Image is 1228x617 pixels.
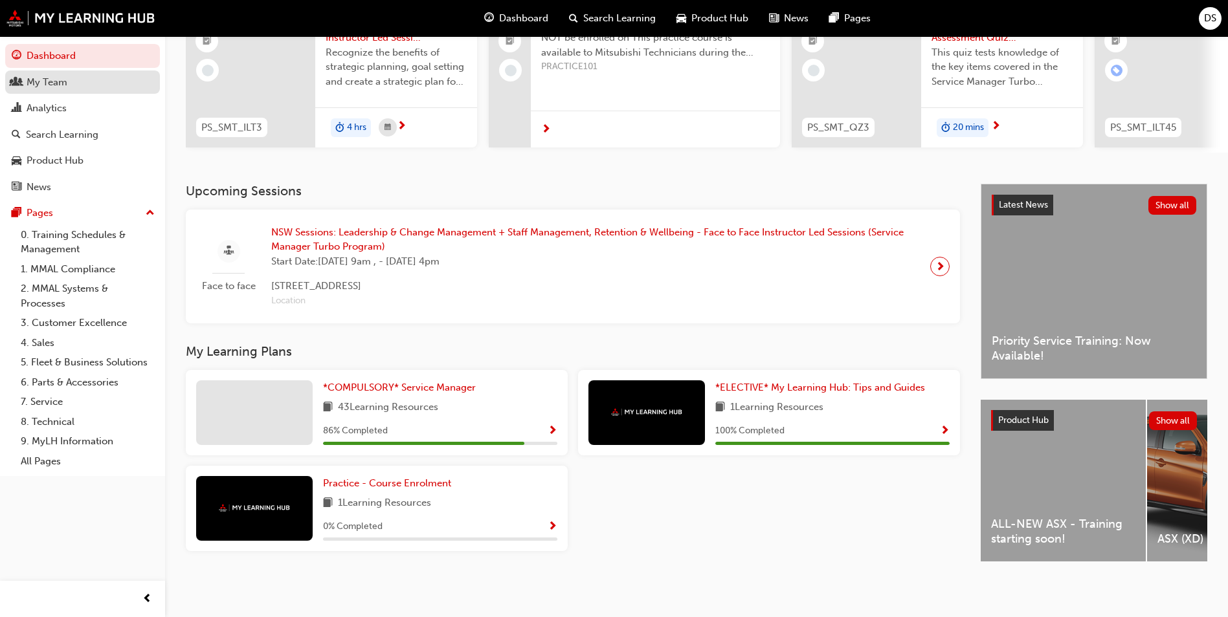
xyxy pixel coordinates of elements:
button: Show all [1148,196,1197,215]
span: Product Hub [691,11,748,26]
a: Face to faceNSW Sessions: Leadership & Change Management + Staff Management, Retention & Wellbein... [196,220,950,314]
img: mmal [611,408,682,417]
button: Show Progress [940,423,950,439]
span: up-icon [146,205,155,222]
a: ALL-NEW ASX - Training starting soon! [981,400,1146,561]
span: Show Progress [940,426,950,437]
a: Latest NewsShow allPriority Service Training: Now Available! [981,184,1207,379]
a: 8. Technical [16,412,160,432]
img: mmal [6,10,155,27]
div: News [27,180,51,195]
span: PS_SMT_QZ3 [807,120,869,135]
span: search-icon [569,10,578,27]
button: DS [1199,7,1222,30]
a: 3. Customer Excellence [16,313,160,333]
span: next-icon [397,121,407,133]
span: guage-icon [484,10,494,27]
span: This quiz tests knowledge of the key items covered in the Service Manager Turbo Strategic Managem... [932,45,1073,89]
span: next-icon [935,257,945,276]
span: news-icon [12,182,21,193]
a: Search Learning [5,123,160,147]
span: learningRecordVerb_ENROLL-icon [1111,65,1122,76]
span: [STREET_ADDRESS] [271,279,920,294]
span: prev-icon [142,591,152,607]
span: book-icon [715,400,725,416]
span: car-icon [12,155,21,167]
span: 1 Learning Resources [338,495,431,512]
a: 5. Fleet & Business Solutions [16,352,160,373]
span: learningRecordVerb_NONE-icon [808,65,820,76]
a: guage-iconDashboard [474,5,559,32]
span: Face to face [196,279,261,294]
span: DS [1204,11,1216,26]
a: 6. Parts & Accessories [16,373,160,393]
a: 4. Sales [16,333,160,353]
span: *ELECTIVE* My Learning Hub: Tips and Guides [715,382,925,393]
span: PRACTICE101 [541,60,770,74]
a: *ELECTIVE* My Learning Hub: Tips and Guides [715,380,930,395]
a: news-iconNews [759,5,819,32]
button: Pages [5,201,160,225]
a: Product Hub [5,149,160,173]
span: booktick-icon [203,33,212,50]
span: 43 Learning Resources [338,400,438,416]
span: news-icon [769,10,779,27]
a: Dashboard [5,44,160,68]
a: Product HubShow all [991,410,1197,431]
span: NSW Sessions: Leadership & Change Management + Staff Management, Retention & Wellbeing - Face to ... [271,225,920,254]
a: 7. Service [16,392,160,412]
span: Pages [844,11,871,26]
span: 86 % Completed [323,424,388,438]
a: News [5,175,160,199]
span: 20 mins [953,120,984,135]
button: Show Progress [548,423,557,439]
div: My Team [27,75,67,90]
span: learningRecordVerb_NONE-icon [202,65,214,76]
span: book-icon [323,495,333,512]
a: search-iconSearch Learning [559,5,666,32]
span: book-icon [323,400,333,416]
span: pages-icon [12,208,21,219]
span: Search Learning [583,11,656,26]
span: 4 hrs [347,120,366,135]
span: Latest News [999,199,1048,210]
button: Show Progress [548,519,557,535]
span: PS_SMT_ILT45 [1110,120,1176,135]
span: Show Progress [548,426,557,437]
a: Practice - Course Enrolment [323,476,456,491]
span: pages-icon [829,10,839,27]
span: booktick-icon [506,33,515,50]
a: 9. MyLH Information [16,431,160,451]
span: Product Hub [998,415,1049,426]
a: car-iconProduct Hub [666,5,759,32]
div: Analytics [27,101,67,116]
span: 0 % Completed [323,519,383,534]
span: sessionType_FACE_TO_FACE-icon [224,243,234,259]
span: people-icon [12,77,21,89]
span: booktick-icon [1111,33,1121,50]
span: Start Date: [DATE] 9am , - [DATE] 4pm [271,254,920,269]
a: pages-iconPages [819,5,881,32]
a: Latest NewsShow all [992,195,1196,215]
span: chart-icon [12,103,21,114]
span: car-icon [676,10,686,27]
div: Search Learning [26,127,98,142]
img: mmal [219,504,290,512]
a: 2. MMAL Systems & Processes [16,279,160,313]
span: Priority Service Training: Now Available! [992,334,1196,363]
h3: My Learning Plans [186,344,960,359]
span: *COMPULSORY* Service Manager [323,382,476,393]
span: Practice - Course Enrolment [323,477,451,489]
a: All Pages [16,451,160,471]
span: This course is part of a training module and MUST NOT be enrolled on This practice course is avai... [541,16,770,60]
a: *COMPULSORY* Service Manager [323,380,481,395]
span: PS_SMT_ILT3 [201,120,262,135]
span: next-icon [541,124,551,136]
button: Show all [1149,411,1198,430]
span: Location [271,294,920,308]
a: 0. Training Schedules & Management [16,225,160,259]
span: Recognize the benefits of strategic planning, goal setting and create a strategic plan for Servic... [326,45,467,89]
span: guage-icon [12,50,21,62]
span: duration-icon [941,120,950,136]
